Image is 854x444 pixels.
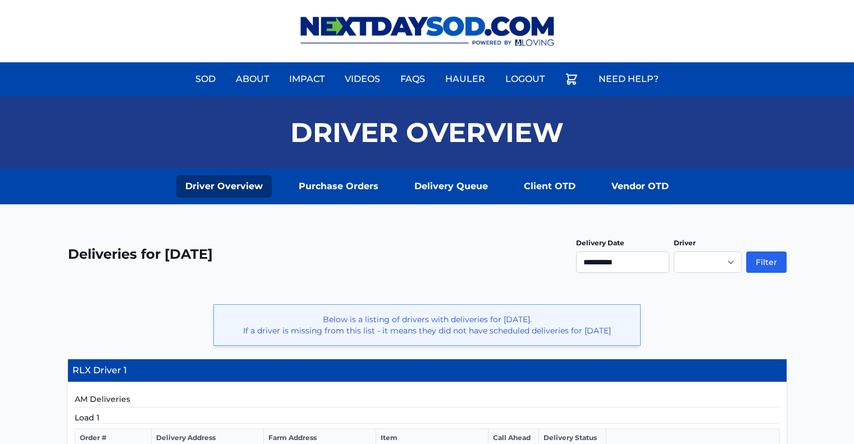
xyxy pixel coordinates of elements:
a: Impact [282,66,331,93]
a: FAQs [394,66,432,93]
a: Videos [338,66,387,93]
a: Driver Overview [176,175,272,198]
label: Delivery Date [576,239,624,247]
h2: Deliveries for [DATE] [68,245,213,263]
a: Sod [189,66,222,93]
a: Logout [499,66,551,93]
label: Driver [674,239,696,247]
p: Below is a listing of drivers with deliveries for [DATE]. If a driver is missing from this list -... [223,314,631,336]
a: Need Help? [592,66,665,93]
a: Vendor OTD [602,175,678,198]
a: Hauler [439,66,492,93]
a: Client OTD [515,175,584,198]
h4: RLX Driver 1 [68,359,787,382]
h5: Load 1 [75,412,780,424]
button: Filter [746,251,787,273]
a: Delivery Queue [405,175,497,198]
h5: AM Deliveries [75,393,780,408]
h1: Driver Overview [290,119,564,146]
a: About [229,66,276,93]
a: Purchase Orders [290,175,387,198]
